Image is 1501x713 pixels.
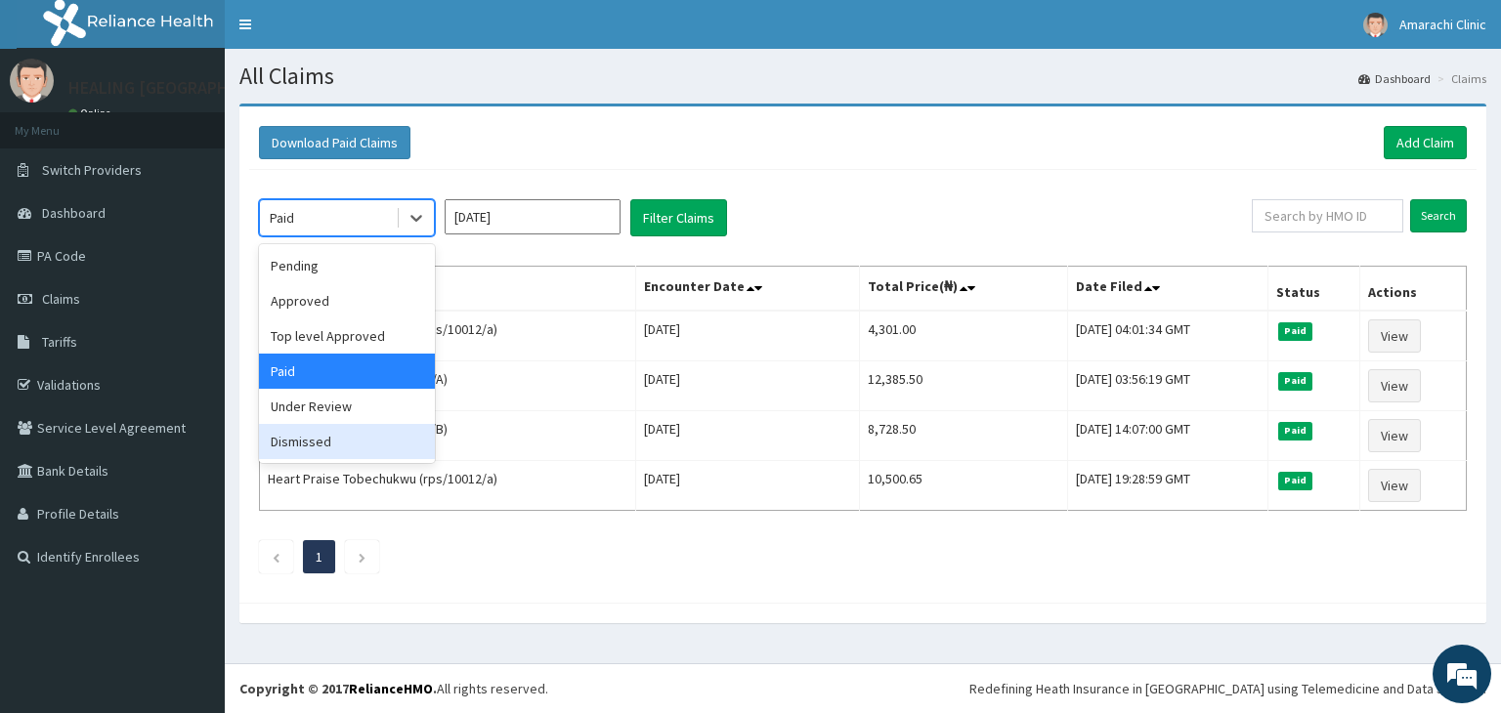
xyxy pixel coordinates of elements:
[1067,411,1267,461] td: [DATE] 14:07:00 GMT
[1067,311,1267,361] td: [DATE] 04:01:34 GMT
[259,424,435,459] div: Dismissed
[1368,419,1421,452] a: View
[636,361,860,411] td: [DATE]
[1267,267,1360,312] th: Status
[1278,372,1313,390] span: Paid
[68,106,115,120] a: Online
[860,461,1067,511] td: 10,500.65
[1278,472,1313,489] span: Paid
[259,283,435,318] div: Approved
[1067,461,1267,511] td: [DATE] 19:28:59 GMT
[1252,199,1403,232] input: Search by HMO ID
[42,290,80,308] span: Claims
[260,361,636,411] td: [PERSON_NAME] (SRD/10025/A)
[1278,422,1313,440] span: Paid
[259,354,435,389] div: Paid
[1399,16,1486,33] span: Amarachi Clinic
[1067,267,1267,312] th: Date Filed
[636,267,860,312] th: Encounter Date
[259,126,410,159] button: Download Paid Claims
[113,226,270,423] span: We're online!
[68,79,300,97] p: HEALING [GEOGRAPHIC_DATA]
[349,680,433,697] a: RelianceHMO
[1368,369,1421,402] a: View
[260,461,636,511] td: Heart Praise Tobechukwu (rps/10012/a)
[239,63,1486,89] h1: All Claims
[102,109,328,135] div: Chat with us now
[259,248,435,283] div: Pending
[1433,70,1486,87] li: Claims
[445,199,621,234] input: Select Month and Year
[1384,126,1467,159] a: Add Claim
[860,311,1067,361] td: 4,301.00
[259,318,435,354] div: Top level Approved
[260,311,636,361] td: Heart Praise Tobechukwu (rps/10012/a)
[1368,319,1421,353] a: View
[636,311,860,361] td: [DATE]
[225,663,1501,713] footer: All rights reserved.
[272,548,280,566] a: Previous page
[316,548,322,566] a: Page 1 is your current page
[270,208,294,228] div: Paid
[860,411,1067,461] td: 8,728.50
[36,98,79,147] img: d_794563401_company_1708531726252_794563401
[636,461,860,511] td: [DATE]
[321,10,367,57] div: Minimize live chat window
[42,333,77,351] span: Tariffs
[10,492,372,561] textarea: Type your message and hit 'Enter'
[1360,267,1467,312] th: Actions
[860,361,1067,411] td: 12,385.50
[1410,199,1467,232] input: Search
[42,161,142,179] span: Switch Providers
[42,204,106,222] span: Dashboard
[1368,469,1421,502] a: View
[630,199,727,236] button: Filter Claims
[1067,361,1267,411] td: [DATE] 03:56:19 GMT
[969,679,1486,698] div: Redefining Heath Insurance in [GEOGRAPHIC_DATA] using Telemedicine and Data Science!
[260,411,636,461] td: [PERSON_NAME] (CYU/10111/B)
[860,267,1067,312] th: Total Price(₦)
[636,411,860,461] td: [DATE]
[1358,70,1431,87] a: Dashboard
[358,548,366,566] a: Next page
[260,267,636,312] th: Name
[10,59,54,103] img: User Image
[259,389,435,424] div: Under Review
[239,680,437,697] strong: Copyright © 2017 .
[1363,13,1388,37] img: User Image
[1278,322,1313,340] span: Paid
